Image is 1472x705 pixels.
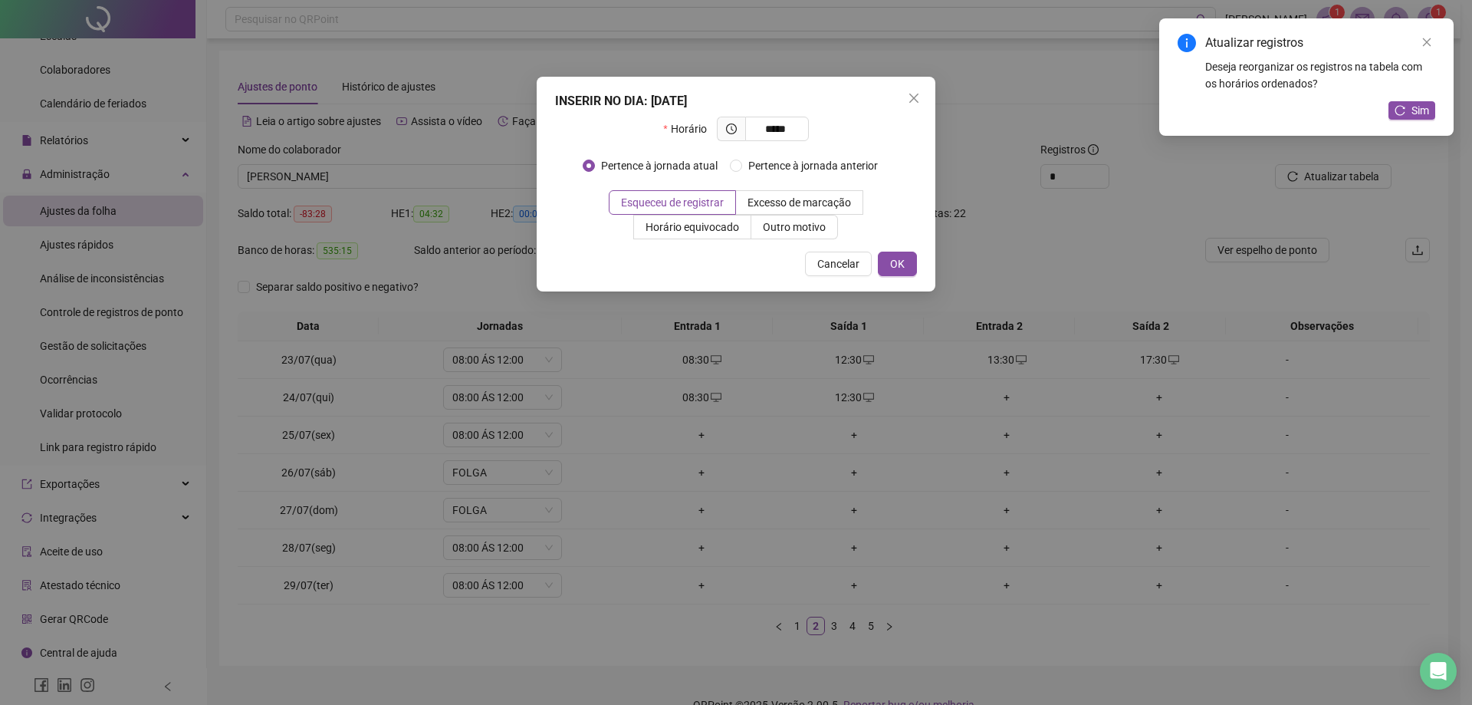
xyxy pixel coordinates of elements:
[763,221,826,233] span: Outro motivo
[1411,102,1429,119] span: Sim
[555,92,917,110] div: INSERIR NO DIA : [DATE]
[890,255,905,272] span: OK
[595,157,724,174] span: Pertence à jornada atual
[1420,653,1457,690] div: Open Intercom Messenger
[747,196,851,209] span: Excesso de marcação
[663,117,716,141] label: Horário
[1388,101,1435,120] button: Sim
[646,221,739,233] span: Horário equivocado
[621,196,724,209] span: Esqueceu de registrar
[805,252,872,276] button: Cancelar
[1395,105,1405,116] span: reload
[878,252,917,276] button: OK
[817,255,859,272] span: Cancelar
[908,92,920,104] span: close
[726,124,737,134] span: clock-circle
[742,157,884,174] span: Pertence à jornada anterior
[902,86,926,110] button: Close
